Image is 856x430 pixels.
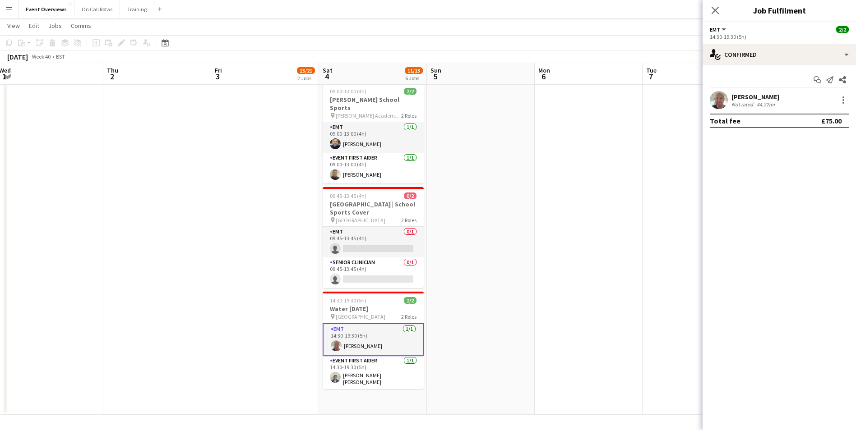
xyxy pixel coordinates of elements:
[537,71,550,82] span: 6
[330,192,366,199] span: 09:45-13:45 (4h)
[29,22,39,30] span: Edit
[401,112,416,119] span: 2 Roles
[120,0,154,18] button: Training
[323,323,424,356] app-card-role: EMT1/114:30-19:30 (5h)[PERSON_NAME]
[429,71,441,82] span: 5
[323,122,424,153] app-card-role: EMT1/109:00-13:00 (4h)[PERSON_NAME]
[405,67,423,74] span: 11/13
[404,297,416,304] span: 2/2
[297,67,315,74] span: 13/21
[323,257,424,288] app-card-role: Senior Clinician0/109:45-13:45 (4h)
[7,22,20,30] span: View
[821,116,842,125] div: £75.00
[731,93,779,101] div: [PERSON_NAME]
[4,20,23,32] a: View
[538,66,550,74] span: Mon
[323,356,424,389] app-card-role: Event First Aider1/114:30-19:30 (5h)[PERSON_NAME] [PERSON_NAME]
[323,292,424,389] app-job-card: 14:30-19:30 (5h)2/2Water [DATE] [GEOGRAPHIC_DATA]2 RolesEMT1/114:30-19:30 (5h)[PERSON_NAME]Event ...
[323,153,424,183] app-card-role: Event First Aider1/109:00-13:00 (4h)[PERSON_NAME]
[215,66,222,74] span: Fri
[836,26,849,33] span: 2/2
[323,66,333,74] span: Sat
[107,66,118,74] span: Thu
[7,52,28,61] div: [DATE]
[646,66,657,74] span: Tue
[74,0,120,18] button: On Call Rotas
[430,66,441,74] span: Sun
[336,313,385,320] span: [GEOGRAPHIC_DATA]
[56,53,65,60] div: BST
[710,26,720,33] span: EMT
[297,75,315,82] div: 2 Jobs
[401,313,416,320] span: 2 Roles
[71,22,91,30] span: Comms
[30,53,52,60] span: Week 40
[405,75,422,82] div: 6 Jobs
[330,88,366,95] span: 09:00-13:00 (4h)
[645,71,657,82] span: 7
[404,88,416,95] span: 2/2
[48,22,62,30] span: Jobs
[401,217,416,224] span: 2 Roles
[323,227,424,257] app-card-role: EMT0/109:45-13:45 (4h)
[323,187,424,288] app-job-card: 09:45-13:45 (4h)0/2[GEOGRAPHIC_DATA] | School Sports Cover [GEOGRAPHIC_DATA]2 RolesEMT0/109:45-13...
[731,101,755,108] div: Not rated
[323,96,424,112] h3: [PERSON_NAME] School Sports
[703,44,856,65] div: Confirmed
[67,20,95,32] a: Comms
[330,297,366,304] span: 14:30-19:30 (5h)
[213,71,222,82] span: 3
[336,217,385,224] span: [GEOGRAPHIC_DATA]
[336,112,401,119] span: [PERSON_NAME] Academy Playing Fields
[710,26,727,33] button: EMT
[25,20,43,32] a: Edit
[710,116,740,125] div: Total fee
[323,305,424,313] h3: Water [DATE]
[404,192,416,199] span: 0/2
[19,0,74,18] button: Event Overviews
[710,33,849,40] div: 14:30-19:30 (5h)
[323,82,424,183] app-job-card: 09:00-13:00 (4h)2/2[PERSON_NAME] School Sports [PERSON_NAME] Academy Playing Fields2 RolesEMT1/10...
[321,71,333,82] span: 4
[703,5,856,16] h3: Job Fulfilment
[106,71,118,82] span: 2
[755,101,777,108] div: 44.22mi
[45,20,65,32] a: Jobs
[323,200,424,216] h3: [GEOGRAPHIC_DATA] | School Sports Cover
